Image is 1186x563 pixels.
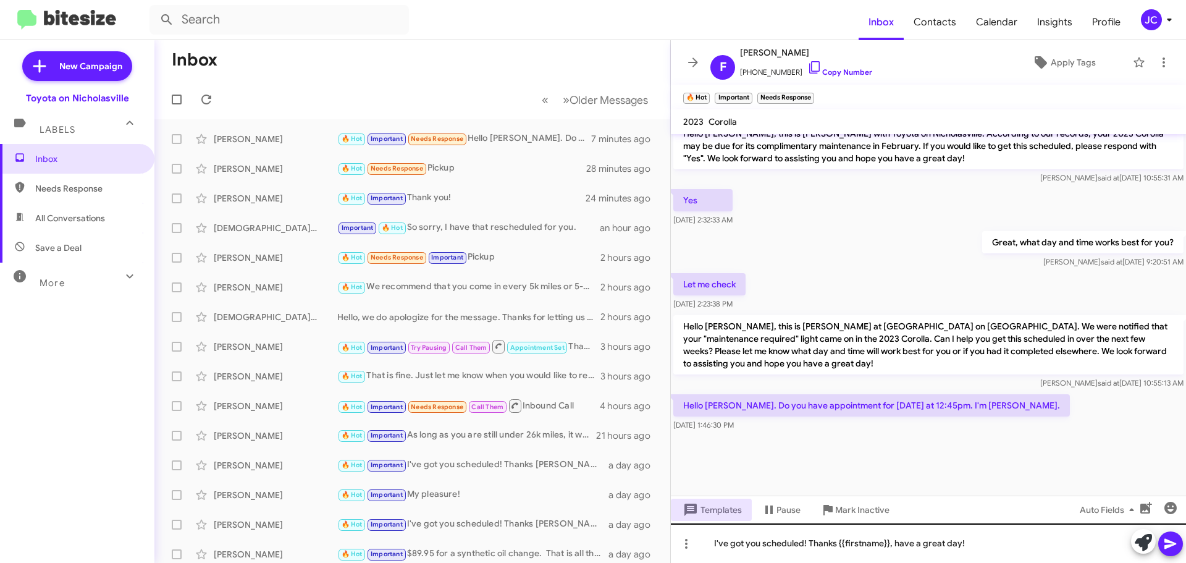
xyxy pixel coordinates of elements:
[337,132,591,146] div: Hello [PERSON_NAME]. Do you have appointment for [DATE] at 12:45pm. I'm [PERSON_NAME].
[1098,378,1119,387] span: said at
[337,369,600,383] div: That is fine. Just let me know when you would like to rescheduled.
[371,135,403,143] span: Important
[342,550,363,558] span: 🔥 Hot
[411,344,447,352] span: Try Pausing
[709,116,737,127] span: Corolla
[342,461,363,469] span: 🔥 Hot
[371,461,403,469] span: Important
[337,339,600,354] div: Thank you
[214,311,337,323] div: [DEMOGRAPHIC_DATA][PERSON_NAME]
[337,221,600,235] div: So sorry, I have that rescheduled for you.
[1043,257,1184,266] span: [PERSON_NAME] [DATE] 9:20:51 AM
[1098,173,1119,182] span: said at
[337,517,608,531] div: I've got you scheduled! Thanks [PERSON_NAME], have a great day!
[966,4,1027,40] span: Calendar
[337,458,608,472] div: I've got you scheduled! Thanks [PERSON_NAME], have a great day!
[807,67,872,77] a: Copy Number
[342,403,363,411] span: 🔥 Hot
[214,430,337,442] div: [PERSON_NAME]
[600,222,660,234] div: an hour ago
[810,499,899,521] button: Mark Inactive
[371,164,423,172] span: Needs Response
[740,45,872,60] span: [PERSON_NAME]
[596,430,660,442] div: 21 hours ago
[673,189,733,211] p: Yes
[535,87,655,112] nav: Page navigation example
[337,398,600,413] div: Inbound Call
[570,93,648,107] span: Older Messages
[776,499,801,521] span: Pause
[673,215,733,224] span: [DATE] 2:32:33 AM
[342,253,363,261] span: 🔥 Hot
[40,124,75,135] span: Labels
[26,92,129,104] div: Toyota on Nicholasville
[608,489,660,501] div: a day ago
[904,4,966,40] a: Contacts
[371,403,403,411] span: Important
[35,153,140,165] span: Inbox
[342,164,363,172] span: 🔥 Hot
[586,163,660,175] div: 28 minutes ago
[371,194,403,202] span: Important
[172,50,217,70] h1: Inbox
[214,133,337,145] div: [PERSON_NAME]
[371,431,403,439] span: Important
[600,252,660,264] div: 2 hours ago
[1082,4,1130,40] a: Profile
[673,299,733,308] span: [DATE] 2:23:38 PM
[835,499,889,521] span: Mark Inactive
[1027,4,1082,40] a: Insights
[371,491,403,499] span: Important
[214,370,337,383] div: [PERSON_NAME]
[149,5,409,35] input: Search
[371,550,403,558] span: Important
[608,459,660,472] div: a day ago
[337,250,600,265] div: Pickup
[40,277,65,289] span: More
[337,280,600,294] div: We recommend that you come in every 5k miles or 5-6 months. Whichever one you hit first.
[600,400,660,412] div: 4 hours ago
[342,491,363,499] span: 🔥 Hot
[673,420,734,430] span: [DATE] 1:46:30 PM
[337,161,586,176] div: Pickup
[534,87,556,112] button: Previous
[720,57,726,77] span: F
[608,519,660,531] div: a day ago
[510,344,565,352] span: Appointment Set
[214,192,337,205] div: [PERSON_NAME]
[337,311,600,323] div: Hello, we do apologize for the message. Thanks for letting us know, we will update our records! H...
[671,499,752,521] button: Templates
[342,224,374,232] span: Important
[715,93,752,104] small: Important
[555,87,655,112] button: Next
[683,116,704,127] span: 2023
[1101,257,1122,266] span: said at
[342,283,363,291] span: 🔥 Hot
[591,133,660,145] div: 7 minutes ago
[342,431,363,439] span: 🔥 Hot
[214,163,337,175] div: [PERSON_NAME]
[342,372,363,380] span: 🔥 Hot
[752,499,810,521] button: Pause
[337,428,596,442] div: As long as you are still under 26k miles, it will be free.
[214,222,337,234] div: [DEMOGRAPHIC_DATA][PERSON_NAME]
[673,122,1184,169] p: Hello [PERSON_NAME], this is [PERSON_NAME] with Toyota on Nicholasville. According to our records...
[371,344,403,352] span: Important
[563,92,570,108] span: »
[342,135,363,143] span: 🔥 Hot
[471,403,503,411] span: Call Them
[455,344,487,352] span: Call Them
[608,548,660,561] div: a day ago
[411,403,463,411] span: Needs Response
[673,315,1184,375] p: Hello [PERSON_NAME], this is [PERSON_NAME] at [GEOGRAPHIC_DATA] on [GEOGRAPHIC_DATA]. We were not...
[1051,51,1096,74] span: Apply Tags
[1130,9,1172,30] button: JC
[1141,9,1162,30] div: JC
[35,242,82,254] span: Save a Deal
[59,60,122,72] span: New Campaign
[214,341,337,353] div: [PERSON_NAME]
[673,394,1070,417] p: Hello [PERSON_NAME]. Do you have appointment for [DATE] at 12:45pm. I'm [PERSON_NAME].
